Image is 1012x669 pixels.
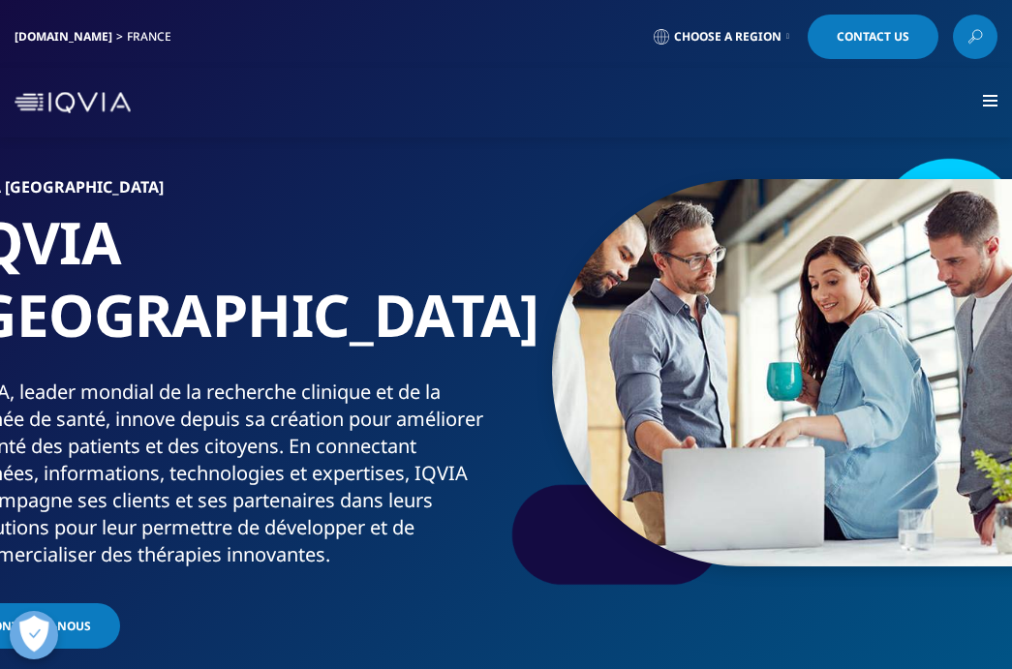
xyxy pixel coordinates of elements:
a: [DOMAIN_NAME] [15,28,112,45]
span: Choose a Region [674,29,782,45]
span: Contact Us [837,31,909,43]
button: Open Preferences [10,611,58,659]
div: France [127,29,179,45]
a: Contact Us [808,15,938,59]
